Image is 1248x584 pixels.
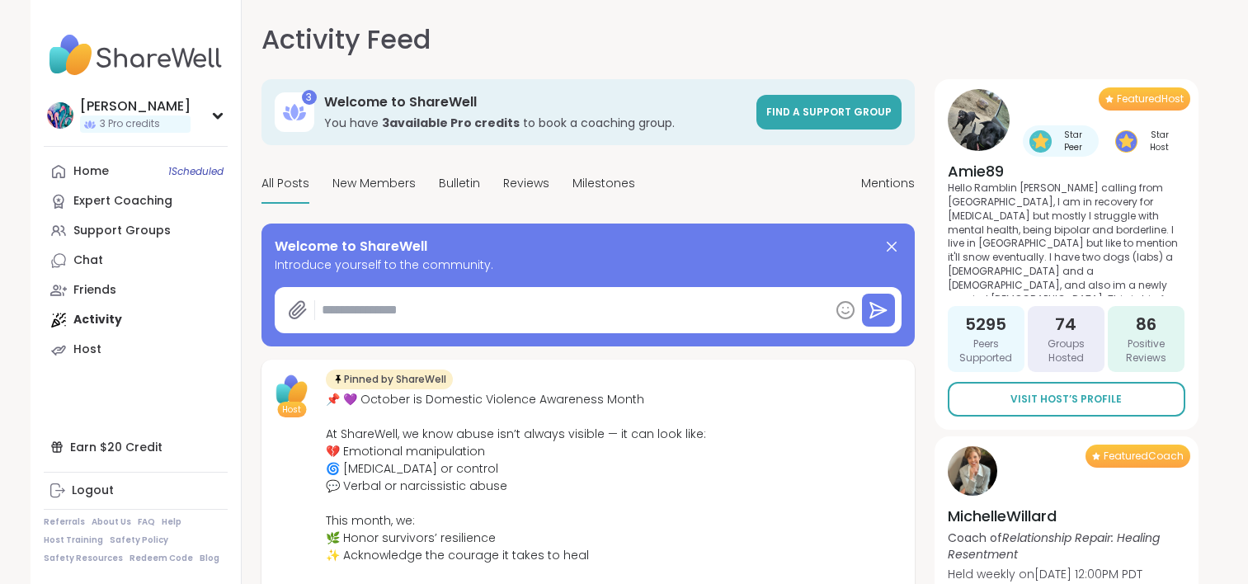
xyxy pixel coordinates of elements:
h1: Activity Feed [261,20,431,59]
img: Star Peer [1029,130,1052,153]
h4: MichelleWillard [948,506,1185,526]
a: Host Training [44,535,103,546]
span: Bulletin [439,175,480,192]
span: Peers Supported [954,337,1018,365]
p: Coach of [948,530,1185,563]
a: Chat [44,246,228,276]
img: Star Host [1115,130,1137,153]
img: MichelleWillard [948,446,997,496]
h3: Welcome to ShareWell [324,93,746,111]
span: Welcome to ShareWell [275,237,427,257]
div: [PERSON_NAME] [80,97,191,115]
img: hollyjanicki [47,102,73,129]
a: Expert Coaching [44,186,228,216]
a: Redeem Code [130,553,193,564]
a: Safety Resources [44,553,123,564]
a: Find a support group [756,95,902,130]
a: Support Groups [44,216,228,246]
div: Home [73,163,109,180]
span: 3 Pro credits [100,117,160,131]
span: 1 Scheduled [168,165,224,178]
p: Held weekly on [DATE] 12:00PM PDT [948,566,1185,582]
div: Logout [72,483,114,499]
h4: Amie89 [948,161,1185,181]
a: Host [44,335,228,365]
span: Mentions [861,175,915,192]
span: Star Peer [1055,129,1092,153]
span: Introduce yourself to the community. [275,257,902,274]
img: ShareWell [271,370,313,411]
a: Safety Policy [110,535,168,546]
span: 74 [1055,313,1076,336]
a: Blog [200,553,219,564]
span: Find a support group [766,105,892,119]
div: Pinned by ShareWell [326,370,453,389]
h3: You have to book a coaching group. [324,115,746,131]
span: Groups Hosted [1034,337,1098,365]
span: Star Host [1141,129,1179,153]
a: Home1Scheduled [44,157,228,186]
div: Earn $20 Credit [44,432,228,462]
span: Visit Host’s Profile [1010,392,1122,407]
div: 3 [302,90,317,105]
span: New Members [332,175,416,192]
a: About Us [92,516,131,528]
a: Help [162,516,181,528]
div: Support Groups [73,223,171,239]
a: Visit Host’s Profile [948,382,1185,417]
div: Chat [73,252,103,269]
div: Friends [73,282,116,299]
a: FAQ [138,516,155,528]
span: 86 [1136,313,1156,336]
a: Friends [44,276,228,305]
i: Relationship Repair: Healing Resentment [948,530,1160,563]
span: Featured Host [1117,92,1184,106]
span: Reviews [503,175,549,192]
p: Hello Ramblin [PERSON_NAME] calling from [GEOGRAPHIC_DATA], I am in recovery for [MEDICAL_DATA] b... [948,181,1185,296]
span: All Posts [261,175,309,192]
span: Positive Reviews [1114,337,1178,365]
span: 5295 [965,313,1006,336]
img: ShareWell Nav Logo [44,26,228,84]
span: Featured Coach [1104,450,1184,463]
span: Host [282,403,301,416]
a: Logout [44,476,228,506]
a: Referrals [44,516,85,528]
b: 3 available Pro credit s [382,115,520,131]
span: Milestones [572,175,635,192]
div: Expert Coaching [73,193,172,210]
img: Amie89 [948,89,1010,151]
div: Host [73,341,101,358]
